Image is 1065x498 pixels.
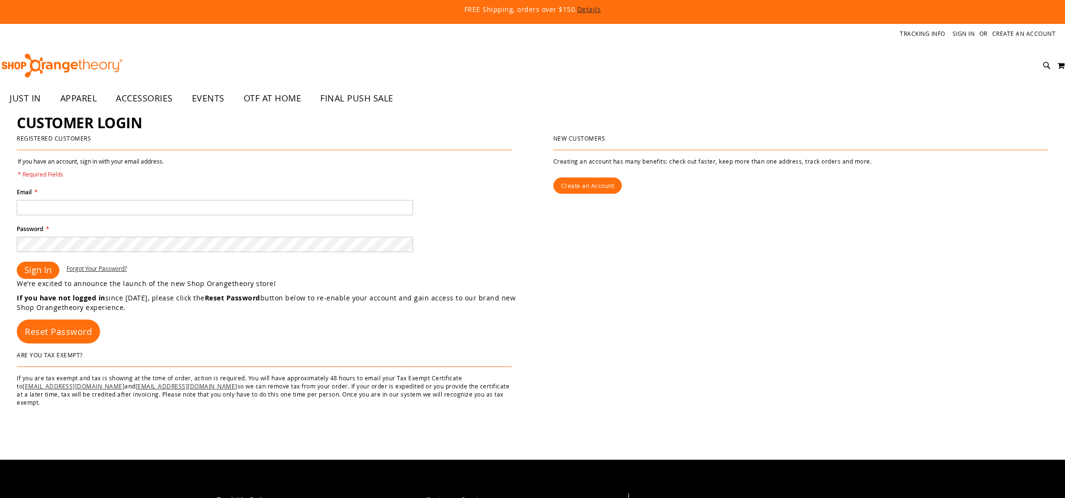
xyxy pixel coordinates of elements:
[116,88,173,109] span: ACCESSORIES
[553,177,622,194] a: Create an Account
[192,88,224,109] span: EVENTS
[553,157,1048,166] p: Creating an account has many benefits: check out faster, keep more than one address, track orders...
[17,262,59,279] button: Sign In
[577,5,601,14] a: Details
[60,88,97,109] span: APPAREL
[135,382,237,390] a: [EMAIL_ADDRESS][DOMAIN_NAME]
[900,30,945,38] a: Tracking Info
[10,88,41,109] span: JUST IN
[18,170,164,178] span: * Required Fields
[17,225,43,233] span: Password
[244,88,302,109] span: OTF AT HOME
[24,264,52,276] span: Sign In
[17,374,512,407] p: If you are tax exempt and tax is showing at the time of order, action is required. You will have ...
[234,88,311,110] a: OTF AT HOME
[246,5,820,14] p: FREE Shipping, orders over $150.
[561,182,615,189] span: Create an Account
[106,88,182,110] a: ACCESSORIES
[17,293,105,302] strong: If you have not logged in
[17,320,100,343] a: Reset Password
[182,88,234,110] a: EVENTS
[25,326,92,337] span: Reset Password
[17,188,32,196] span: Email
[17,293,533,312] p: since [DATE], please click the button below to re-enable your account and gain access to our bran...
[17,279,533,288] p: We’re excited to announce the launch of the new Shop Orangetheory store!
[953,30,975,38] a: Sign In
[205,293,260,302] strong: Reset Password
[51,88,107,110] a: APPAREL
[992,30,1056,38] a: Create an Account
[17,113,142,133] span: Customer Login
[67,265,127,272] span: Forgot Your Password?
[553,134,605,142] strong: New Customers
[311,88,403,110] a: FINAL PUSH SALE
[17,351,83,359] strong: Are You Tax Exempt?
[22,382,124,390] a: [EMAIL_ADDRESS][DOMAIN_NAME]
[17,157,165,178] legend: If you have an account, sign in with your email address.
[320,88,393,109] span: FINAL PUSH SALE
[67,265,127,273] a: Forgot Your Password?
[17,134,91,142] strong: Registered Customers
